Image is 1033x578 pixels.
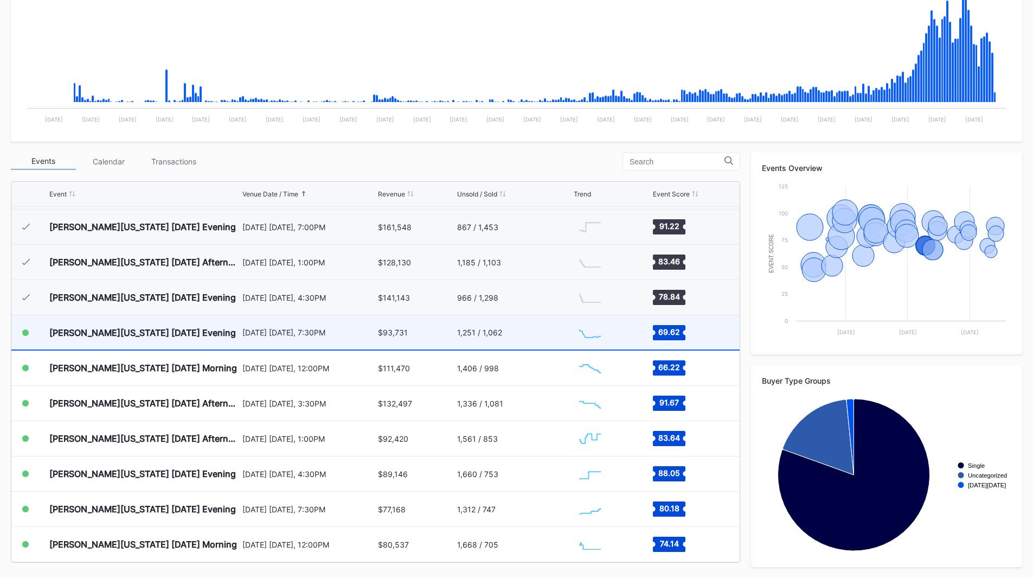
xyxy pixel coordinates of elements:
div: 1,312 / 747 [457,505,496,514]
div: Venue Date / Time [242,190,298,198]
div: $89,146 [378,469,408,479]
div: Unsold / Sold [457,190,497,198]
svg: Chart title [762,181,1011,344]
div: [DATE] [DATE], 7:30PM [242,505,376,514]
div: [PERSON_NAME][US_STATE] [DATE] Evening [49,468,236,479]
div: $93,731 [378,328,408,337]
svg: Chart title [574,249,606,276]
text: 88.05 [658,468,680,478]
div: Buyer Type Groups [762,376,1011,385]
text: [DATE] [744,116,762,123]
div: [PERSON_NAME][US_STATE] [DATE] Morning [49,539,237,550]
text: [DATE] [339,116,357,123]
text: 91.22 [659,221,679,231]
svg: Chart title [574,213,606,240]
div: Trend [574,190,591,198]
text: 83.46 [658,257,680,266]
text: [DATE] [597,116,615,123]
div: [PERSON_NAME][US_STATE] [DATE] Afternoon [49,398,240,409]
text: [DATE] [634,116,652,123]
svg: Chart title [574,390,606,417]
svg: Chart title [574,460,606,487]
div: 1,251 / 1,062 [457,328,502,337]
text: [DATE] [899,329,917,335]
svg: Chart title [574,284,606,311]
text: [DATE] [266,116,284,123]
text: 91.67 [659,398,679,407]
div: [PERSON_NAME][US_STATE] [DATE] Evening [49,292,236,303]
text: [DATE] [192,116,210,123]
div: [PERSON_NAME][US_STATE] [DATE] Morning [49,363,237,373]
text: 100 [779,210,788,217]
div: [DATE] [DATE], 4:30PM [242,293,376,302]
text: 69.62 [658,327,680,336]
text: [DATE] [156,116,174,123]
text: [DATE] [486,116,504,123]
div: $141,143 [378,293,410,302]
div: 1,185 / 1,103 [457,258,501,267]
text: 25 [781,290,788,297]
div: Event [49,190,67,198]
text: 74.14 [659,539,678,548]
text: 66.22 [658,363,680,372]
svg: Chart title [574,496,606,523]
svg: Chart title [574,531,606,558]
div: 1,561 / 853 [457,434,498,443]
div: [DATE] [DATE], 7:30PM [242,328,376,337]
div: Events Overview [762,163,1011,173]
div: [PERSON_NAME][US_STATE] [DATE] Evening [49,327,236,338]
div: 1,336 / 1,081 [457,399,503,408]
div: 1,406 / 998 [457,364,499,373]
div: Transactions [141,153,206,170]
div: 1,660 / 753 [457,469,498,479]
input: Search [630,157,724,166]
div: $161,548 [378,223,412,232]
text: Uncategorized [968,472,1007,479]
div: [DATE] [DATE], 12:00PM [242,540,376,549]
div: [DATE] [DATE], 4:30PM [242,469,376,479]
div: [PERSON_NAME][US_STATE] [DATE] Evening [49,221,236,232]
div: [DATE] [DATE], 1:00PM [242,258,376,267]
div: $132,497 [378,399,412,408]
svg: Chart title [574,319,606,346]
div: Event Score [653,190,690,198]
text: 75 [781,237,788,243]
text: [DATE] [965,116,983,123]
text: Event Score [768,234,774,273]
text: [DATE] [891,116,909,123]
text: [DATE] [818,116,836,123]
div: 867 / 1,453 [457,223,498,232]
div: [PERSON_NAME][US_STATE] [DATE] Afternoon [49,257,240,268]
div: Calendar [76,153,141,170]
text: [DATE] [413,116,431,123]
text: [DATE] [450,116,467,123]
div: [DATE] [DATE], 12:00PM [242,364,376,373]
text: 125 [779,183,788,189]
text: [DATE] [671,116,689,123]
text: [DATE] [781,116,799,123]
text: [DATE] [707,116,725,123]
div: [DATE] [DATE], 7:00PM [242,223,376,232]
text: [DATE] [45,116,63,123]
div: $92,420 [378,434,408,443]
text: [DATE] [119,116,137,123]
div: 966 / 1,298 [457,293,498,302]
text: [DATE][DATE] [968,482,1006,488]
div: Events [11,153,76,170]
svg: Chart title [762,393,1011,556]
text: [DATE] [303,116,320,123]
text: 83.64 [658,433,680,442]
text: 80.18 [659,504,679,513]
div: [DATE] [DATE], 1:00PM [242,434,376,443]
text: [DATE] [523,116,541,123]
text: [DATE] [82,116,100,123]
div: $128,130 [378,258,411,267]
text: [DATE] [855,116,872,123]
div: [DATE] [DATE], 3:30PM [242,399,376,408]
div: [PERSON_NAME][US_STATE] [DATE] Afternoon [49,433,240,444]
text: 0 [785,317,788,324]
text: [DATE] [560,116,578,123]
text: [DATE] [229,116,247,123]
text: 50 [781,264,788,270]
text: [DATE] [961,329,979,335]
